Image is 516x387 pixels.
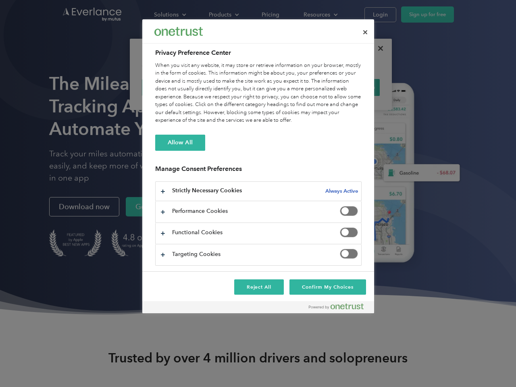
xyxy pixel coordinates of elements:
[142,19,374,313] div: Preference center
[154,27,203,35] img: Everlance
[356,23,374,41] button: Close
[154,23,203,40] div: Everlance
[155,165,362,177] h3: Manage Consent Preferences
[234,279,284,295] button: Reject All
[155,62,362,125] div: When you visit any website, it may store or retrieve information on your browser, mostly in the f...
[289,279,366,295] button: Confirm My Choices
[155,135,205,151] button: Allow All
[309,303,364,310] img: Powered by OneTrust Opens in a new Tab
[155,48,362,58] h2: Privacy Preference Center
[309,303,370,313] a: Powered by OneTrust Opens in a new Tab
[142,19,374,313] div: Privacy Preference Center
